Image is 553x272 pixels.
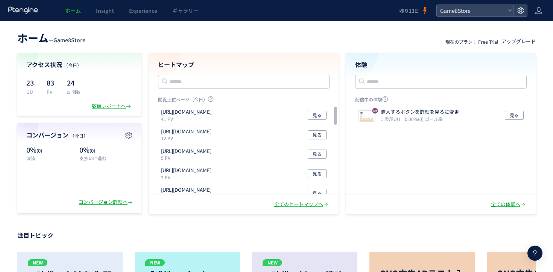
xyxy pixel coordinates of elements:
[158,60,330,69] h4: ヒートマップ
[161,135,214,141] p: 12 PV
[79,155,132,161] p: 支払いに進む
[17,229,536,241] p: 注目トピック
[161,174,214,180] p: 3 PV
[36,147,42,154] span: (0)
[161,128,211,135] p: https://store.game8.jp/games/osoroku
[28,259,47,266] p: NEW
[67,76,81,89] p: 24
[129,7,157,14] span: Experience
[308,189,327,198] button: 見る
[308,130,327,139] button: 見る
[26,155,76,161] p: 決済
[161,108,211,116] p: https://store.game8.jp/games/haikyu-haidori/store/checkout/102
[145,259,165,266] p: NEW
[70,132,88,139] span: （今日）
[26,89,38,95] p: UU
[274,201,330,208] div: 全てのヒートマップへ
[313,169,322,178] span: 見る
[161,167,211,174] p: https://store.game8.jp
[161,194,214,200] p: 3 PV
[313,130,322,139] span: 見る
[158,96,330,105] p: 閲覧上位ページ（今日）
[308,169,327,178] button: 見る
[92,102,132,110] div: 数値レポートへ
[47,76,58,89] p: 83
[67,89,81,95] p: 訪問数
[308,150,327,159] button: 見る
[96,7,114,14] span: Insight
[399,7,419,14] span: 残り13日
[26,145,76,155] p: 0%
[172,7,199,14] span: ギャラリー
[161,186,211,194] p: https://store.game8.jp/games/osoroku/store/checkout/119/entry
[26,76,38,89] p: 23
[17,30,85,45] div: —
[161,116,214,122] p: 41 PV
[53,36,85,44] span: Game8Store
[26,60,132,69] h4: アクセス状況
[491,201,527,208] div: 全ての体験へ
[438,5,505,16] span: Game8Store
[79,199,134,206] div: コンバージョン詳細へ
[263,259,282,266] p: NEW
[79,145,132,155] p: 0%
[161,148,211,155] p: https://store.game8.jp/games/sengoku-bushido/store/checkout/16/callback
[90,147,95,154] span: (0)
[161,154,214,161] p: 5 PV
[313,189,322,198] span: 見る
[47,89,58,95] p: PV
[65,7,81,14] span: ホーム
[26,131,132,139] h4: コンバージョン
[313,150,322,159] span: 見る
[64,62,82,68] span: （今日）
[17,30,49,45] span: ホーム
